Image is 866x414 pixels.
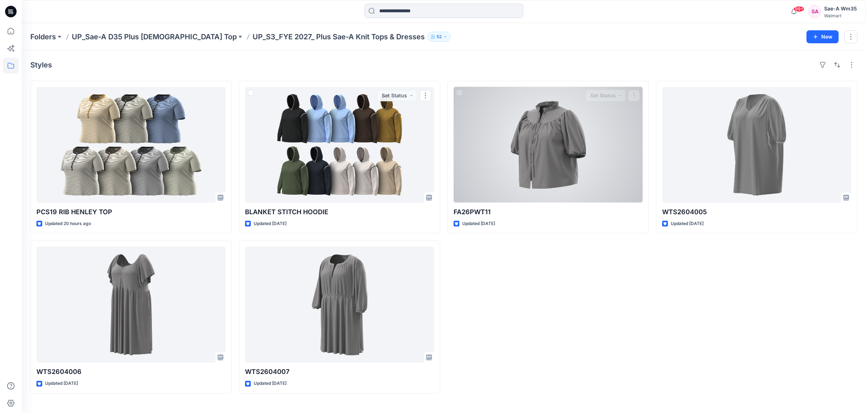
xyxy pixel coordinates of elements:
[36,247,226,362] a: WTS2604006
[245,367,434,377] p: WTS2604007
[824,13,857,18] div: Walmart
[72,32,237,42] a: UP_Sae-A D35 Plus [DEMOGRAPHIC_DATA] Top
[437,33,442,41] p: 52
[30,61,52,69] h4: Styles
[45,220,91,228] p: Updated 20 hours ago
[254,220,287,228] p: Updated [DATE]
[793,6,804,12] span: 99+
[245,207,434,217] p: BLANKET STITCH HOODIE
[671,220,704,228] p: Updated [DATE]
[254,380,287,387] p: Updated [DATE]
[462,220,495,228] p: Updated [DATE]
[454,207,643,217] p: FA26PWT11
[428,32,451,42] button: 52
[662,87,851,203] a: WTS2604005
[36,367,226,377] p: WTS2604006
[806,30,839,43] button: New
[36,87,226,203] a: PCS19 RIB HENLEY TOP
[824,4,857,13] div: Sae-A Wm35
[30,32,56,42] a: Folders
[662,207,851,217] p: WTS2604005
[245,87,434,203] a: BLANKET STITCH HOODIE
[45,380,78,387] p: Updated [DATE]
[808,5,821,18] div: SA
[454,87,643,203] a: FA26PWT11
[253,32,425,42] p: UP_S3_FYE 2027_ Plus Sae-A Knit Tops & Dresses
[245,247,434,362] a: WTS2604007
[36,207,226,217] p: PCS19 RIB HENLEY TOP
